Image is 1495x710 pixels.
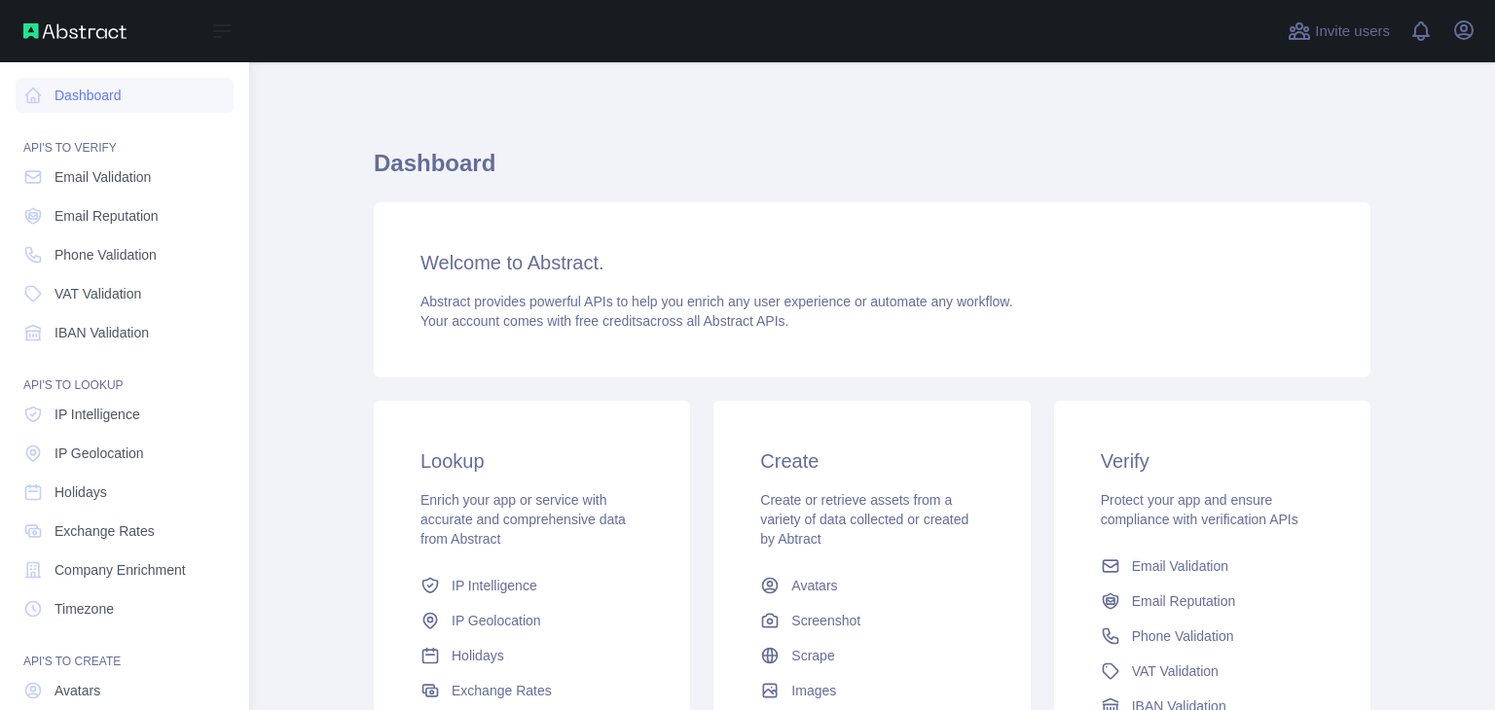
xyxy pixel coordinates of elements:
[413,673,651,708] a: Exchange Rates
[16,160,234,195] a: Email Validation
[23,23,127,39] img: Abstract API
[420,249,1324,276] h3: Welcome to Abstract.
[16,198,234,233] a: Email Reputation
[791,611,860,630] span: Screenshot
[1101,492,1298,527] span: Protect your app and ensure compliance with verification APIs
[1093,654,1331,689] a: VAT Validation
[452,646,504,665] span: Holidays
[16,436,234,471] a: IP Geolocation
[791,681,836,700] span: Images
[752,568,991,603] a: Avatars
[420,313,788,329] span: Your account comes with across all Abstract APIs.
[55,521,155,541] span: Exchange Rates
[760,492,968,547] span: Create or retrieve assets from a variety of data collected or created by Abtract
[55,599,114,619] span: Timezone
[55,245,157,265] span: Phone Validation
[752,638,991,673] a: Scrape
[55,206,159,226] span: Email Reputation
[420,294,1013,309] span: Abstract provides powerful APIs to help you enrich any user experience or automate any workflow.
[16,475,234,510] a: Holidays
[1093,619,1331,654] a: Phone Validation
[452,681,552,700] span: Exchange Rates
[1132,556,1228,576] span: Email Validation
[55,323,149,342] span: IBAN Validation
[16,514,234,549] a: Exchange Rates
[16,276,234,311] a: VAT Validation
[752,673,991,708] a: Images
[16,397,234,432] a: IP Intelligence
[413,638,651,673] a: Holidays
[1132,661,1219,681] span: VAT Validation
[55,681,100,700] span: Avatars
[55,284,141,303] span: VAT Validation
[374,148,1370,195] h1: Dashboard
[55,444,144,463] span: IP Geolocation
[791,646,834,665] span: Scrape
[1093,549,1331,584] a: Email Validation
[16,552,234,587] a: Company Enrichment
[16,673,234,708] a: Avatars
[575,313,642,329] span: free credits
[55,167,151,187] span: Email Validation
[1093,584,1331,619] a: Email Reputation
[16,354,234,393] div: API'S TO LOOKUP
[55,482,107,502] span: Holidays
[16,591,234,626] a: Timezone
[452,611,541,630] span: IP Geolocation
[791,576,837,595] span: Avatars
[413,568,651,603] a: IP Intelligence
[1101,447,1324,475] h3: Verify
[16,117,234,156] div: API'S TO VERIFY
[1284,16,1394,47] button: Invite users
[760,447,983,475] h3: Create
[16,315,234,350] a: IBAN Validation
[452,576,537,595] span: IP Intelligence
[420,492,626,547] span: Enrich your app or service with accurate and comprehensive data from Abstract
[55,560,186,580] span: Company Enrichment
[413,603,651,638] a: IP Geolocation
[16,630,234,669] div: API'S TO CREATE
[1315,20,1390,43] span: Invite users
[420,447,643,475] h3: Lookup
[55,405,140,424] span: IP Intelligence
[1132,591,1236,611] span: Email Reputation
[16,78,234,113] a: Dashboard
[752,603,991,638] a: Screenshot
[16,237,234,272] a: Phone Validation
[1132,626,1234,646] span: Phone Validation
